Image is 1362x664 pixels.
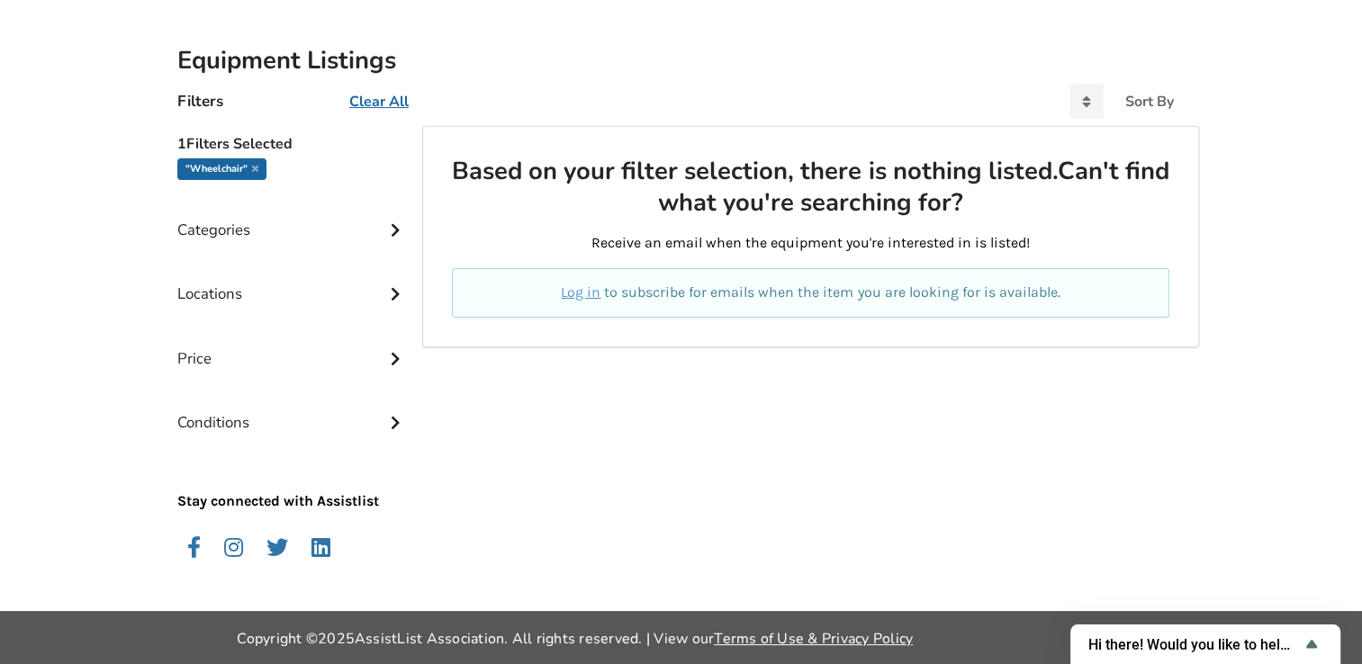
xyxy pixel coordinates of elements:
[177,126,408,158] h5: 1 Filters Selected
[1088,636,1301,653] span: Hi there! Would you like to help us improve AssistList?
[177,441,408,512] p: Stay connected with Assistlist
[177,45,1185,76] h2: Equipment Listings
[349,92,409,112] u: Clear All
[177,313,408,377] div: Price
[1125,94,1174,109] div: Sort By
[177,184,408,248] div: Categories
[177,158,266,180] div: "Wheelchair"
[1088,633,1322,655] button: Show survey - Hi there! Would you like to help us improve AssistList?
[177,91,223,112] h4: Filters
[177,377,408,441] div: Conditions
[452,156,1169,220] h2: Based on your filter selection, there is nothing listed. Can't find what you're searching for?
[452,233,1169,254] p: Receive an email when the equipment you're interested in is listed!
[561,283,600,301] a: Log in
[177,248,408,312] div: Locations
[714,629,913,649] a: Terms of Use & Privacy Policy
[474,283,1148,303] p: to subscribe for emails when the item you are looking for is available.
